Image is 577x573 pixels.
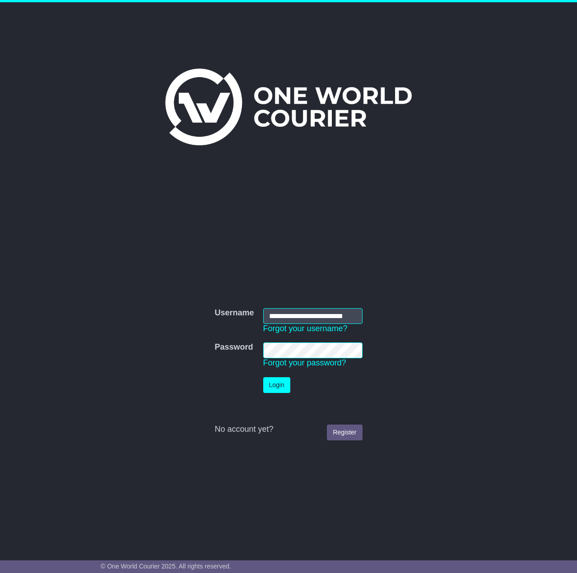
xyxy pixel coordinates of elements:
[214,342,253,352] label: Password
[165,69,412,145] img: One World
[327,425,362,440] a: Register
[263,324,348,333] a: Forgot your username?
[214,425,362,434] div: No account yet?
[263,377,290,393] button: Login
[263,358,346,367] a: Forgot your password?
[214,308,254,318] label: Username
[101,563,231,570] span: © One World Courier 2025. All rights reserved.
